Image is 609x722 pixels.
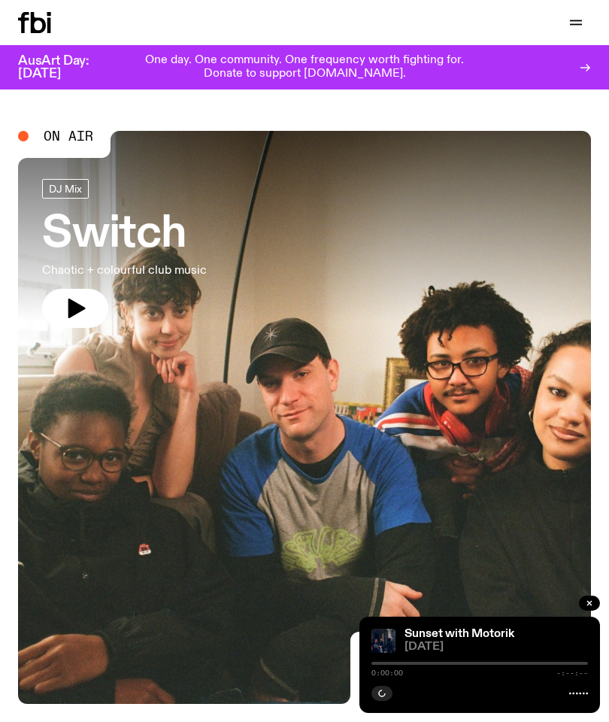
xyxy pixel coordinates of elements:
p: Chaotic + colourful club music [42,262,207,280]
span: DJ Mix [49,183,82,194]
p: One day. One community. One frequency worth fighting for. Donate to support [DOMAIN_NAME]. [126,54,483,80]
span: On Air [44,129,93,143]
span: [DATE] [404,642,588,653]
a: SwitchChaotic + colourful club music [42,179,207,328]
span: -:--:-- [556,669,588,677]
img: A warm film photo of the switch team sitting close together. from left to right: Cedar, Lau, Sand... [18,131,591,704]
a: DJ Mix [42,179,89,199]
h3: Switch [42,214,207,256]
a: Sunset with Motorik [404,628,514,640]
span: 0:00:00 [371,669,403,677]
h3: AusArt Day: [DATE] [18,55,114,80]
